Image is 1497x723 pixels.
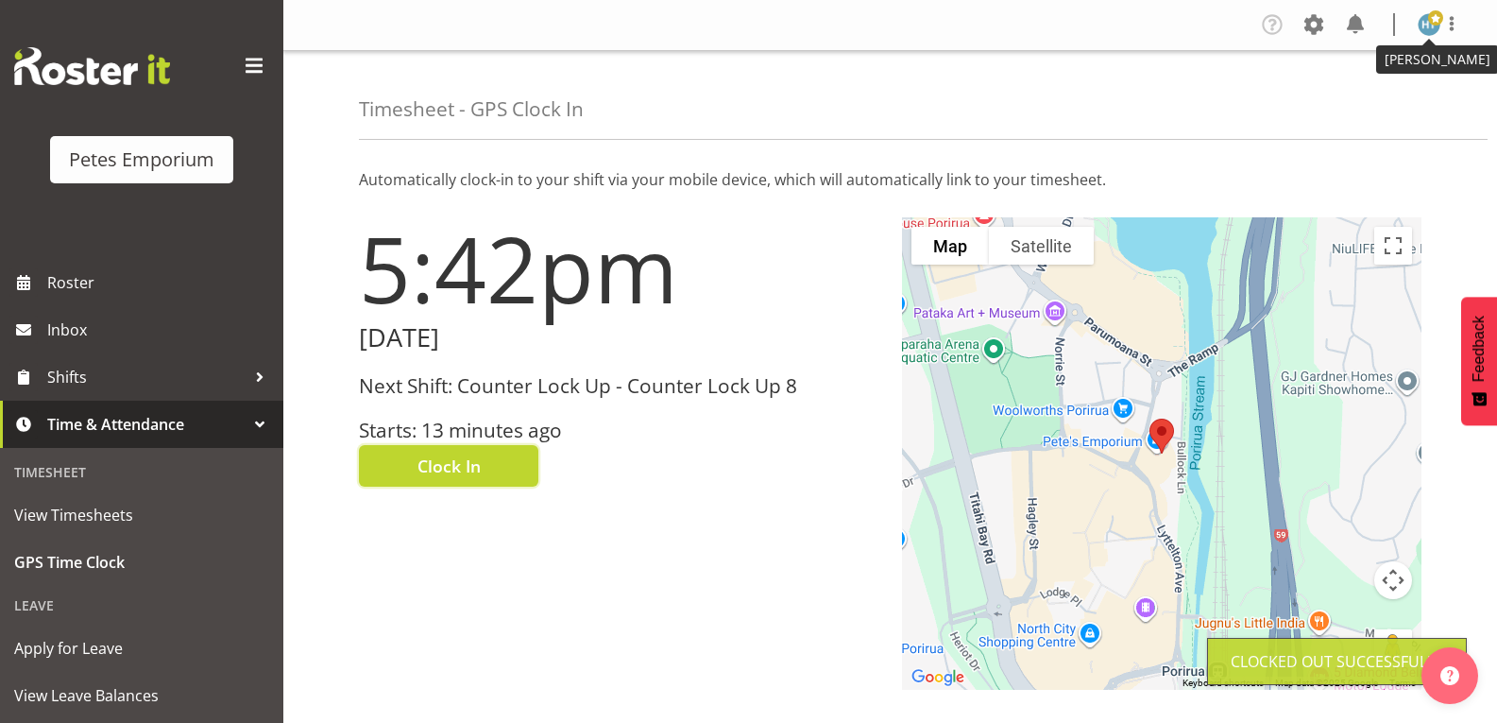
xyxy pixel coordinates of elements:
p: Automatically clock-in to your shift via your mobile device, which will automatically link to you... [359,168,1421,191]
img: Rosterit website logo [14,47,170,85]
div: Clocked out Successfully [1231,650,1443,673]
button: Feedback - Show survey [1461,297,1497,425]
div: Petes Emporium [69,146,214,174]
button: Map camera controls [1374,561,1412,599]
h2: [DATE] [359,323,879,353]
a: View Leave Balances [5,672,279,719]
h4: Timesheet - GPS Clock In [359,98,584,120]
div: Timesheet [5,453,279,491]
h3: Starts: 13 minutes ago [359,420,879,441]
a: Open this area in Google Maps (opens a new window) [907,665,969,690]
span: View Timesheets [14,501,269,529]
span: View Leave Balances [14,681,269,710]
span: Apply for Leave [14,634,269,663]
h1: 5:42pm [359,217,879,319]
button: Keyboard shortcuts [1182,677,1264,690]
img: Google [907,665,969,690]
span: Time & Attendance [47,410,246,439]
span: Roster [47,268,274,297]
span: GPS Time Clock [14,548,269,577]
button: Show street map [911,227,989,265]
a: View Timesheets [5,491,279,539]
button: Toggle fullscreen view [1374,227,1412,265]
span: Feedback [1471,316,1488,382]
div: Leave [5,586,279,625]
button: Drag Pegman onto the map to open Street View [1374,629,1412,667]
img: help-xxl-2.png [1440,666,1459,685]
img: helena-tomlin701.jpg [1418,13,1440,36]
button: Show satellite imagery [989,227,1094,265]
a: Apply for Leave [5,625,279,672]
h3: Next Shift: Counter Lock Up - Counter Lock Up 8 [359,375,879,397]
span: Inbox [47,316,274,344]
button: Clock In [359,445,538,487]
span: Shifts [47,363,246,391]
a: GPS Time Clock [5,539,279,586]
span: Clock In [417,454,481,478]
